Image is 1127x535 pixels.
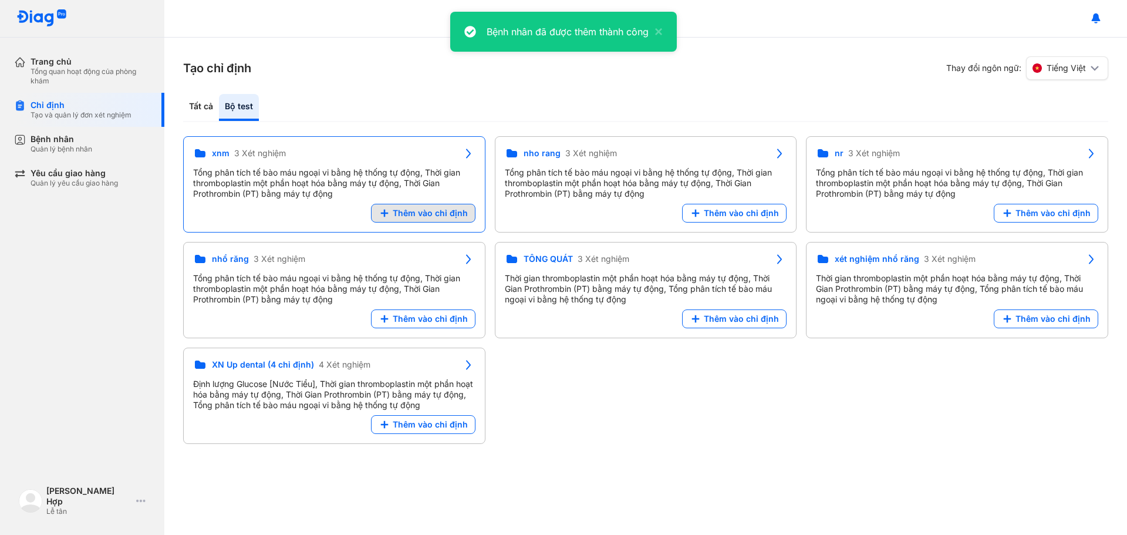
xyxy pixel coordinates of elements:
[319,359,370,370] span: 4 Xét nghiệm
[393,314,468,324] span: Thêm vào chỉ định
[31,168,118,179] div: Yêu cầu giao hàng
[994,309,1098,328] button: Thêm vào chỉ định
[835,254,919,264] span: xét nghiệm nhổ răng
[524,254,573,264] span: TỔNG QUÁT
[704,314,779,324] span: Thêm vào chỉ định
[16,9,67,28] img: logo
[835,148,843,159] span: nr
[193,273,475,305] div: Tổng phân tích tế bào máu ngoại vi bằng hệ thống tự động, Thời gian thromboplastin một phần hoạt ...
[31,144,92,154] div: Quản lý bệnh nhân
[487,25,649,39] div: Bệnh nhân đã được thêm thành công
[371,204,475,223] button: Thêm vào chỉ định
[682,204,787,223] button: Thêm vào chỉ định
[816,273,1098,305] div: Thời gian thromboplastin một phần hoạt hóa bằng máy tự động, Thời Gian Prothrombin (PT) bằng máy ...
[371,415,475,434] button: Thêm vào chỉ định
[31,110,131,120] div: Tạo và quản lý đơn xét nghiệm
[212,359,314,370] span: XN Up dental (4 chỉ định)
[816,167,1098,199] div: Tổng phân tích tế bào máu ngoại vi bằng hệ thống tự động, Thời gian thromboplastin một phần hoạt ...
[234,148,286,159] span: 3 Xét nghiệm
[183,60,251,76] h3: Tạo chỉ định
[505,273,787,305] div: Thời gian thromboplastin một phần hoạt hóa bằng máy tự động, Thời Gian Prothrombin (PT) bằng máy ...
[1015,314,1091,324] span: Thêm vào chỉ định
[31,179,118,188] div: Quản lý yêu cầu giao hàng
[31,134,92,144] div: Bệnh nhân
[848,148,900,159] span: 3 Xét nghiệm
[46,507,131,516] div: Lễ tân
[193,379,475,410] div: Định lượng Glucose [Nước Tiểu], Thời gian thromboplastin một phần hoạt hóa bằng máy tự động, Thời...
[649,25,663,39] button: close
[565,148,617,159] span: 3 Xét nghiệm
[219,94,259,121] div: Bộ test
[524,148,561,159] span: nho rang
[1015,208,1091,218] span: Thêm vào chỉ định
[578,254,629,264] span: 3 Xét nghiệm
[994,204,1098,223] button: Thêm vào chỉ định
[31,56,150,67] div: Trang chủ
[393,208,468,218] span: Thêm vào chỉ định
[393,419,468,430] span: Thêm vào chỉ định
[371,309,475,328] button: Thêm vào chỉ định
[704,208,779,218] span: Thêm vào chỉ định
[31,67,150,86] div: Tổng quan hoạt động của phòng khám
[212,254,249,264] span: nhổ răng
[31,100,131,110] div: Chỉ định
[19,489,42,513] img: logo
[46,486,131,507] div: [PERSON_NAME] Hợp
[946,56,1108,80] div: Thay đổi ngôn ngữ:
[212,148,230,159] span: xnm
[183,94,219,121] div: Tất cả
[505,167,787,199] div: Tổng phân tích tế bào máu ngoại vi bằng hệ thống tự động, Thời gian thromboplastin một phần hoạt ...
[254,254,305,264] span: 3 Xét nghiệm
[682,309,787,328] button: Thêm vào chỉ định
[193,167,475,199] div: Tổng phân tích tế bào máu ngoại vi bằng hệ thống tự động, Thời gian thromboplastin một phần hoạt ...
[924,254,976,264] span: 3 Xét nghiệm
